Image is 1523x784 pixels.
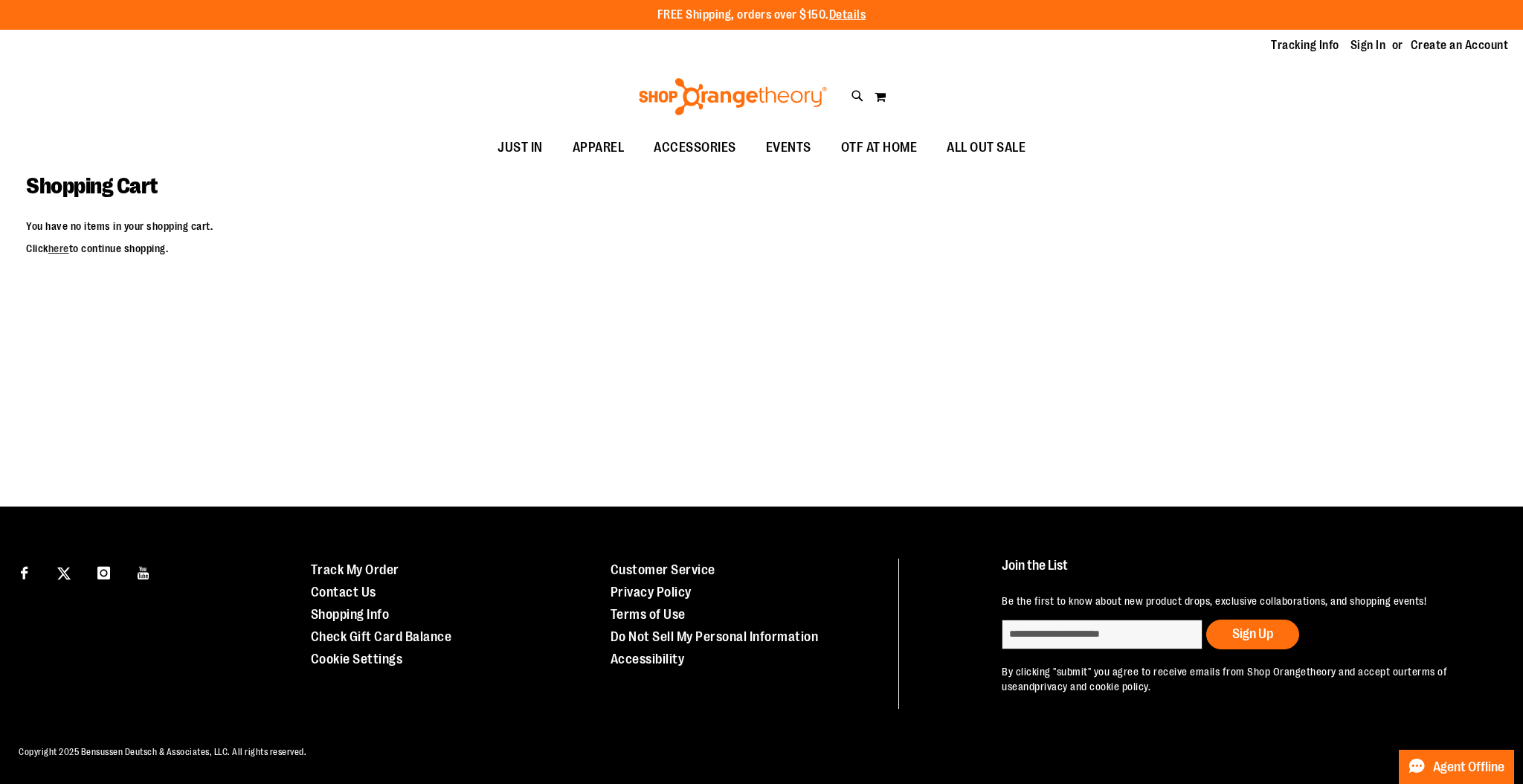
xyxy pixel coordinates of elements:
[841,131,918,164] span: OTF AT HOME
[26,219,1497,234] p: You have no items in your shopping cart.
[131,559,157,585] a: Visit our Youtube page
[57,567,71,580] img: Twitter
[1350,37,1386,54] a: Sign In
[26,241,1497,256] p: Click to continue shopping.
[654,131,736,164] span: ACCESSORIES
[1002,664,1487,694] p: By clicking "submit" you agree to receive emails from Shop Orangetheory and accept our and
[1034,681,1150,693] a: privacy and cookie policy.
[51,559,77,585] a: Visit our X page
[829,8,866,22] a: Details
[311,585,376,600] a: Contact Us
[611,562,715,577] a: Customer Service
[1002,620,1202,649] input: enter email
[611,585,692,600] a: Privacy Policy
[91,559,117,585] a: Visit our Instagram page
[611,652,685,666] a: Accessibility
[11,559,37,585] a: Visit our Facebook page
[1411,37,1509,54] a: Create an Account
[498,131,543,164] span: JUST IN
[657,7,866,24] p: FREE Shipping, orders over $150.
[766,131,811,164] span: EVENTS
[573,131,625,164] span: APPAREL
[1002,559,1487,586] h4: Join the List
[311,607,390,622] a: Shopping Info
[48,242,69,254] a: here
[611,607,686,622] a: Terms of Use
[1002,666,1447,693] a: terms of use
[1399,750,1514,784] button: Agent Offline
[19,747,306,757] span: Copyright 2025 Bensussen Deutsch & Associates, LLC. All rights reserved.
[1232,626,1273,641] span: Sign Up
[1271,37,1339,54] a: Tracking Info
[311,629,452,644] a: Check Gift Card Balance
[947,131,1025,164] span: ALL OUT SALE
[1206,620,1299,649] button: Sign Up
[611,629,819,644] a: Do Not Sell My Personal Information
[1433,760,1504,774] span: Agent Offline
[26,173,158,199] span: Shopping Cart
[1002,594,1487,608] p: Be the first to know about new product drops, exclusive collaborations, and shopping events!
[311,562,399,577] a: Track My Order
[637,78,829,115] img: Shop Orangetheory
[311,652,403,666] a: Cookie Settings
